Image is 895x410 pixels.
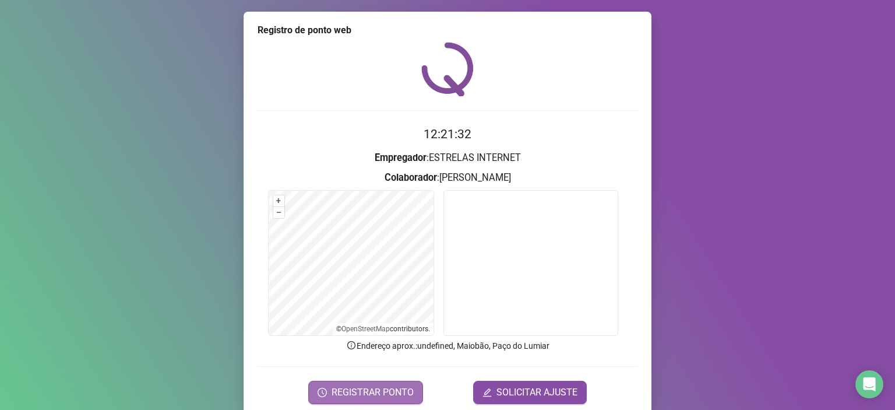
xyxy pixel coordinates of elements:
[421,42,474,96] img: QRPoint
[318,388,327,397] span: clock-circle
[341,325,390,333] a: OpenStreetMap
[855,370,883,398] div: Open Intercom Messenger
[258,23,637,37] div: Registro de ponto web
[258,339,637,352] p: Endereço aprox. : undefined, Maiobão, Paço do Lumiar
[258,150,637,166] h3: : ESTRELAS INTERNET
[473,381,587,404] button: editSOLICITAR AJUSTE
[375,152,427,163] strong: Empregador
[385,172,437,183] strong: Colaborador
[496,386,577,400] span: SOLICITAR AJUSTE
[336,325,430,333] li: © contributors.
[482,388,492,397] span: edit
[424,127,471,141] time: 12:21:32
[258,170,637,185] h3: : [PERSON_NAME]
[346,340,357,351] span: info-circle
[273,207,284,218] button: –
[308,381,423,404] button: REGISTRAR PONTO
[273,195,284,206] button: +
[332,386,414,400] span: REGISTRAR PONTO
